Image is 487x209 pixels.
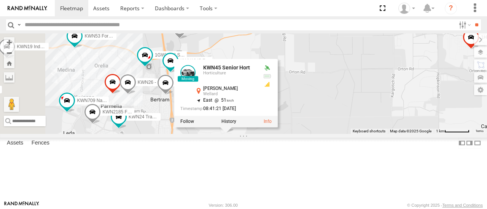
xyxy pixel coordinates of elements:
a: Visit our Website [4,201,39,209]
label: View Asset History [221,119,236,124]
span: East [203,98,212,103]
div: Andrew Fisher [396,3,418,14]
label: Dock Summary Table to the Left [458,138,466,149]
img: rand-logo.svg [8,6,47,11]
a: View Asset Details [264,119,272,124]
span: KWN709 Natural Areas [77,98,124,104]
label: Dock Summary Table to the Right [466,138,473,149]
label: Search Filter Options [456,19,472,30]
div: [PERSON_NAME] [203,86,256,91]
a: Terms and Conditions [442,203,483,207]
span: 1 km [436,129,444,133]
div: Horticulture [203,71,256,76]
button: Map Scale: 1 km per 62 pixels [434,129,472,134]
label: Search Query [16,19,22,30]
span: KWN26 - Hilux [138,80,168,85]
label: Assets [3,138,27,149]
span: KWN2185 Facil. Cleaning [102,110,154,115]
div: GSM Signal = 3 [263,82,272,88]
span: KWN1945 Flocon [180,58,216,63]
button: Zoom Home [4,58,14,68]
div: No voltage information received from this device. [263,74,272,80]
a: KWN45 Senior Hort [203,65,250,71]
div: Wellard [203,92,256,97]
span: KWN24 Tractor [129,115,160,120]
a: Terms [476,129,484,132]
div: Version: 306.00 [209,203,238,207]
div: Date/time of location update [180,107,256,112]
button: Drag Pegman onto the map to open Street View [4,97,19,112]
span: KWN53 Ford Ranger (Retic) [84,34,142,39]
button: Zoom in [4,37,14,47]
i: ? [445,2,457,14]
span: Map data ©2025 Google [390,129,431,133]
label: Measure [4,72,14,83]
label: Realtime tracking of Asset [180,119,194,124]
span: KWN19 Industrial Mowing [17,44,69,50]
label: Fences [28,138,53,149]
button: Zoom out [4,47,14,58]
label: Hide Summary Table [474,138,481,149]
div: © Copyright 2025 - [407,203,483,207]
span: 51 [212,98,234,103]
label: Map Settings [474,85,487,95]
span: 1GWY489 Signage Truck [155,53,206,58]
div: Valid GPS Fix [263,65,272,71]
a: View Asset Details [180,65,196,80]
button: Keyboard shortcuts [353,129,385,134]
